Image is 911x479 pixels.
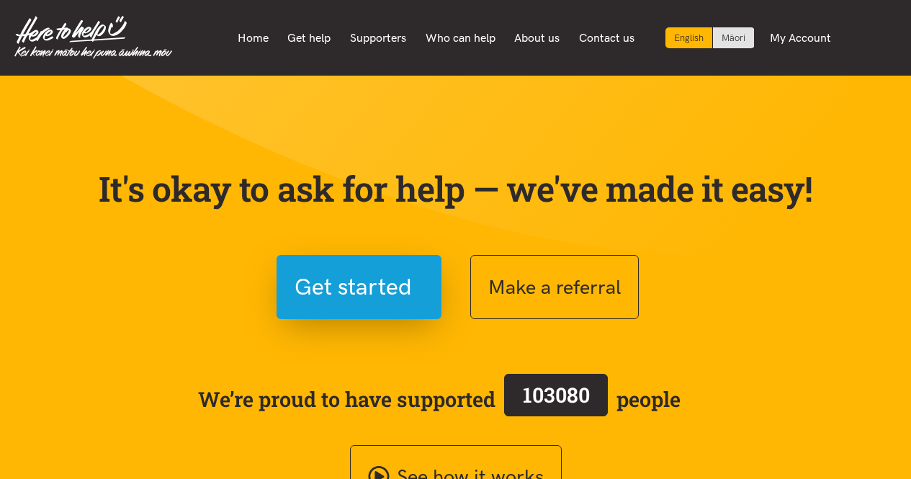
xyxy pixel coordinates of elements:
div: Current language [665,27,713,48]
a: About us [505,23,570,53]
div: Language toggle [665,27,755,48]
button: Get started [277,255,441,319]
span: Get started [295,269,412,305]
a: Supporters [341,23,416,53]
span: 103080 [523,381,590,408]
a: Who can help [416,23,505,53]
a: Get help [278,23,341,53]
p: It's okay to ask for help — we've made it easy! [96,168,816,210]
a: Home [228,23,279,53]
a: Contact us [569,23,644,53]
a: Switch to Te Reo Māori [713,27,754,48]
a: 103080 [495,371,616,427]
button: Make a referral [470,255,639,319]
img: Home [14,16,172,59]
span: We’re proud to have supported people [198,371,681,427]
a: My Account [760,23,841,53]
